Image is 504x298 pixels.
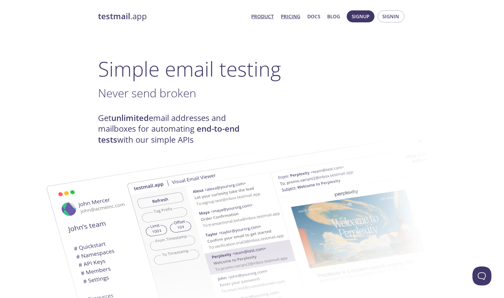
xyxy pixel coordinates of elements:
iframe: Help Scout Beacon - Open [472,266,491,285]
span: Never send broken [98,85,196,101]
button: Signin [378,10,404,22]
strong: unlimited [112,112,149,123]
span: Signin [383,12,399,20]
strong: testmail [98,11,130,22]
span: Signup [352,12,369,20]
h1: Simple email testing [98,57,406,81]
a: testmail.app [98,11,246,22]
a: Docs [307,12,320,20]
strong: end-to-end tests [98,123,240,145]
a: Blog [327,12,340,20]
a: Product [252,12,274,20]
h4: Get email addresses and mailboxes for automating with our simple APIs [98,113,252,145]
a: Pricing [281,12,300,20]
button: Signup [347,10,374,22]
